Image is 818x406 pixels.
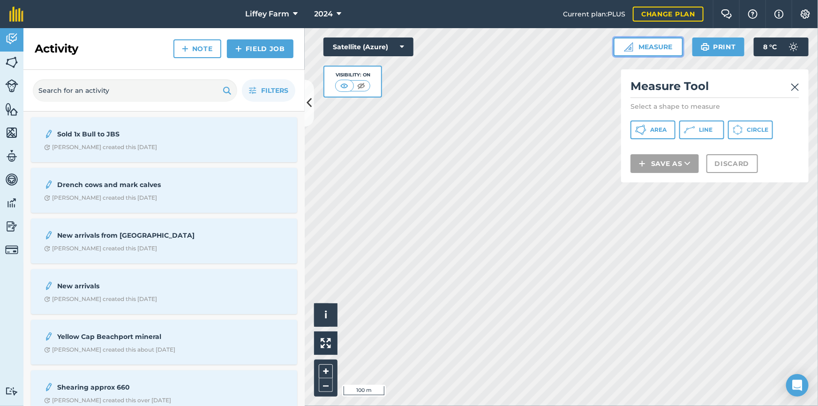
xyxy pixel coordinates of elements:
button: Line [679,120,724,139]
img: Four arrows, one pointing top left, one top right, one bottom right and the last bottom left [321,338,331,348]
a: Note [173,39,221,58]
img: svg+xml;base64,PD94bWwgdmVyc2lvbj0iMS4wIiBlbmNvZGluZz0idXRmLTgiPz4KPCEtLSBHZW5lcmF0b3I6IEFkb2JlIE... [5,243,18,256]
img: svg+xml;base64,PD94bWwgdmVyc2lvbj0iMS4wIiBlbmNvZGluZz0idXRmLTgiPz4KPCEtLSBHZW5lcmF0b3I6IEFkb2JlIE... [784,38,803,56]
button: Area [630,120,675,139]
span: Current plan : PLUS [563,9,625,19]
img: svg+xml;base64,PD94bWwgdmVyc2lvbj0iMS4wIiBlbmNvZGluZz0idXRmLTgiPz4KPCEtLSBHZW5lcmF0b3I6IEFkb2JlIE... [5,219,18,233]
h2: Activity [35,41,78,56]
img: svg+xml;base64,PD94bWwgdmVyc2lvbj0iMS4wIiBlbmNvZGluZz0idXRmLTgiPz4KPCEtLSBHZW5lcmF0b3I6IEFkb2JlIE... [5,173,18,187]
button: Satellite (Azure) [323,38,413,56]
div: [PERSON_NAME] created this [DATE] [44,295,157,303]
img: svg+xml;base64,PHN2ZyB4bWxucz0iaHR0cDovL3d3dy53My5vcmcvMjAwMC9zdmciIHdpZHRoPSIxOSIgaGVpZ2h0PSIyNC... [223,85,232,96]
h2: Measure Tool [630,79,799,98]
a: New arrivals from [GEOGRAPHIC_DATA]Clock with arrow pointing clockwise[PERSON_NAME] created this ... [37,224,292,258]
button: Discard [706,154,758,173]
button: Filters [242,79,295,102]
button: Save as [630,154,699,173]
img: Clock with arrow pointing clockwise [44,398,50,404]
div: [PERSON_NAME] created this about [DATE] [44,346,175,353]
img: Clock with arrow pointing clockwise [44,144,50,150]
img: svg+xml;base64,PHN2ZyB4bWxucz0iaHR0cDovL3d3dy53My5vcmcvMjAwMC9zdmciIHdpZHRoPSI1MCIgaGVpZ2h0PSI0MC... [338,81,350,90]
img: Two speech bubbles overlapping with the left bubble in the forefront [721,9,732,19]
img: svg+xml;base64,PHN2ZyB4bWxucz0iaHR0cDovL3d3dy53My5vcmcvMjAwMC9zdmciIHdpZHRoPSIxNCIgaGVpZ2h0PSIyNC... [639,158,645,169]
button: + [319,364,333,378]
img: svg+xml;base64,PHN2ZyB4bWxucz0iaHR0cDovL3d3dy53My5vcmcvMjAwMC9zdmciIHdpZHRoPSI1NiIgaGVpZ2h0PSI2MC... [5,126,18,140]
strong: Shearing approx 660 [57,382,206,392]
a: Field Job [227,39,293,58]
img: Ruler icon [624,42,633,52]
div: [PERSON_NAME] created this [DATE] [44,143,157,151]
img: A cog icon [800,9,811,19]
img: svg+xml;base64,PD94bWwgdmVyc2lvbj0iMS4wIiBlbmNvZGluZz0idXRmLTgiPz4KPCEtLSBHZW5lcmF0b3I6IEFkb2JlIE... [44,331,53,342]
img: svg+xml;base64,PD94bWwgdmVyc2lvbj0iMS4wIiBlbmNvZGluZz0idXRmLTgiPz4KPCEtLSBHZW5lcmF0b3I6IEFkb2JlIE... [5,196,18,210]
span: Area [650,126,667,134]
a: Change plan [633,7,704,22]
div: [PERSON_NAME] created this over [DATE] [44,397,171,404]
a: Drench cows and mark calvesClock with arrow pointing clockwise[PERSON_NAME] created this [DATE] [37,173,292,207]
img: svg+xml;base64,PD94bWwgdmVyc2lvbj0iMS4wIiBlbmNvZGluZz0idXRmLTgiPz4KPCEtLSBHZW5lcmF0b3I6IEFkb2JlIE... [44,128,53,140]
strong: Yellow Cap Beachport mineral [57,331,206,342]
span: i [324,309,327,321]
img: svg+xml;base64,PD94bWwgdmVyc2lvbj0iMS4wIiBlbmNvZGluZz0idXRmLTgiPz4KPCEtLSBHZW5lcmF0b3I6IEFkb2JlIE... [44,280,53,292]
img: A question mark icon [747,9,758,19]
strong: Drench cows and mark calves [57,180,206,190]
strong: New arrivals from [GEOGRAPHIC_DATA] [57,230,206,241]
img: svg+xml;base64,PHN2ZyB4bWxucz0iaHR0cDovL3d3dy53My5vcmcvMjAwMC9zdmciIHdpZHRoPSI1MCIgaGVpZ2h0PSI0MC... [355,81,367,90]
img: svg+xml;base64,PD94bWwgdmVyc2lvbj0iMS4wIiBlbmNvZGluZz0idXRmLTgiPz4KPCEtLSBHZW5lcmF0b3I6IEFkb2JlIE... [5,79,18,92]
strong: New arrivals [57,281,206,291]
button: Print [692,38,745,56]
img: svg+xml;base64,PD94bWwgdmVyc2lvbj0iMS4wIiBlbmNvZGluZz0idXRmLTgiPz4KPCEtLSBHZW5lcmF0b3I6IEFkb2JlIE... [5,32,18,46]
span: 8 ° C [763,38,777,56]
img: svg+xml;base64,PHN2ZyB4bWxucz0iaHR0cDovL3d3dy53My5vcmcvMjAwMC9zdmciIHdpZHRoPSI1NiIgaGVpZ2h0PSI2MC... [5,55,18,69]
img: svg+xml;base64,PHN2ZyB4bWxucz0iaHR0cDovL3d3dy53My5vcmcvMjAwMC9zdmciIHdpZHRoPSIxOSIgaGVpZ2h0PSIyNC... [701,41,710,53]
img: fieldmargin Logo [9,7,23,22]
a: Sold 1x Bull to JBSClock with arrow pointing clockwise[PERSON_NAME] created this [DATE] [37,123,292,157]
img: svg+xml;base64,PD94bWwgdmVyc2lvbj0iMS4wIiBlbmNvZGluZz0idXRmLTgiPz4KPCEtLSBHZW5lcmF0b3I6IEFkb2JlIE... [5,149,18,163]
div: Visibility: On [335,71,371,79]
button: – [319,378,333,392]
img: svg+xml;base64,PHN2ZyB4bWxucz0iaHR0cDovL3d3dy53My5vcmcvMjAwMC9zdmciIHdpZHRoPSIxNCIgaGVpZ2h0PSIyNC... [182,43,188,54]
span: Line [699,126,713,134]
span: Circle [747,126,768,134]
img: svg+xml;base64,PHN2ZyB4bWxucz0iaHR0cDovL3d3dy53My5vcmcvMjAwMC9zdmciIHdpZHRoPSIxNyIgaGVpZ2h0PSIxNy... [774,8,784,20]
img: Clock with arrow pointing clockwise [44,246,50,252]
img: svg+xml;base64,PD94bWwgdmVyc2lvbj0iMS4wIiBlbmNvZGluZz0idXRmLTgiPz4KPCEtLSBHZW5lcmF0b3I6IEFkb2JlIE... [44,382,53,393]
img: Clock with arrow pointing clockwise [44,347,50,353]
a: Yellow Cap Beachport mineralClock with arrow pointing clockwise[PERSON_NAME] created this about [... [37,325,292,359]
button: i [314,303,338,327]
button: Circle [728,120,773,139]
img: svg+xml;base64,PD94bWwgdmVyc2lvbj0iMS4wIiBlbmNvZGluZz0idXRmLTgiPz4KPCEtLSBHZW5lcmF0b3I6IEFkb2JlIE... [5,387,18,396]
button: Measure [614,38,683,56]
div: [PERSON_NAME] created this [DATE] [44,245,157,252]
input: Search for an activity [33,79,237,102]
div: [PERSON_NAME] created this [DATE] [44,194,157,202]
span: Filters [261,85,288,96]
img: svg+xml;base64,PD94bWwgdmVyc2lvbj0iMS4wIiBlbmNvZGluZz0idXRmLTgiPz4KPCEtLSBHZW5lcmF0b3I6IEFkb2JlIE... [44,230,53,241]
img: svg+xml;base64,PD94bWwgdmVyc2lvbj0iMS4wIiBlbmNvZGluZz0idXRmLTgiPz4KPCEtLSBHZW5lcmF0b3I6IEFkb2JlIE... [44,179,53,190]
img: svg+xml;base64,PHN2ZyB4bWxucz0iaHR0cDovL3d3dy53My5vcmcvMjAwMC9zdmciIHdpZHRoPSIxNCIgaGVpZ2h0PSIyNC... [235,43,242,54]
a: New arrivalsClock with arrow pointing clockwise[PERSON_NAME] created this [DATE] [37,275,292,308]
span: Liffey Farm [246,8,290,20]
img: svg+xml;base64,PHN2ZyB4bWxucz0iaHR0cDovL3d3dy53My5vcmcvMjAwMC9zdmciIHdpZHRoPSI1NiIgaGVpZ2h0PSI2MC... [5,102,18,116]
button: 8 °C [754,38,809,56]
strong: Sold 1x Bull to JBS [57,129,206,139]
p: Select a shape to measure [630,102,799,111]
img: Clock with arrow pointing clockwise [44,195,50,201]
div: Open Intercom Messenger [786,374,809,397]
img: Clock with arrow pointing clockwise [44,296,50,302]
span: 2024 [315,8,333,20]
img: svg+xml;base64,PHN2ZyB4bWxucz0iaHR0cDovL3d3dy53My5vcmcvMjAwMC9zdmciIHdpZHRoPSIyMiIgaGVpZ2h0PSIzMC... [791,82,799,93]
